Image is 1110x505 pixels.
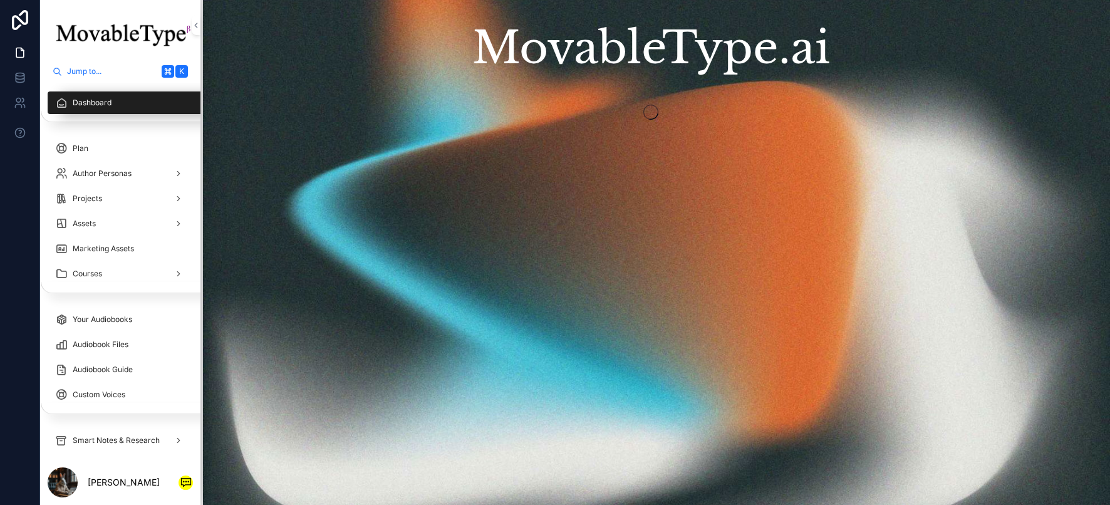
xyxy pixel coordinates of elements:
span: Jump to... [67,66,157,76]
a: Plan [48,137,193,160]
a: Dashboard [48,91,208,114]
p: [PERSON_NAME] [88,474,160,490]
span: Courses [73,269,102,279]
span: Author Personas [73,169,132,179]
a: Smart Notes & Research [48,429,193,452]
button: Jump to...K [48,60,193,83]
span: Your Audiobooks [73,315,132,325]
span: Dashboard [73,98,112,108]
div: scrollable content [40,83,200,460]
span: Audiobook Guide [73,365,133,375]
a: Projects [48,187,193,210]
a: Marketing Assets [48,237,193,260]
a: Audiobook Guide [48,358,193,381]
span: Marketing Assets [73,244,134,254]
a: Author Personas [48,162,193,185]
span: Plan [73,143,88,154]
a: Your Audiobooks [48,308,193,331]
span: K [177,66,187,76]
a: Assets [48,212,193,235]
img: App logo [48,16,193,55]
span: Audiobook Files [73,340,128,350]
a: Custom Voices [48,383,193,406]
span: Custom Voices [73,390,125,400]
span: Smart Notes & Research [73,435,160,445]
a: Courses [48,263,193,285]
span: Projects [73,194,102,204]
a: Audiobook Files [48,333,193,356]
span: Assets [73,219,96,229]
